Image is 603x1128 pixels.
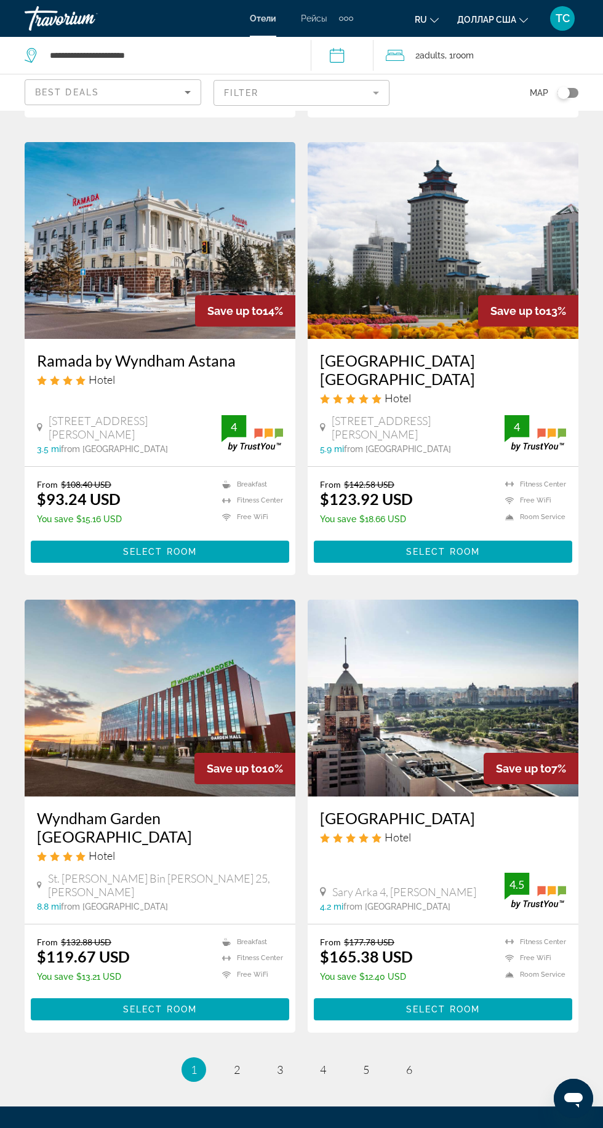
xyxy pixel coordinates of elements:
span: 4 [320,1063,326,1076]
li: Fitness Center [216,496,283,506]
img: trustyou-badge.svg [222,415,283,451]
span: Sary Arka 4, [PERSON_NAME] [332,885,476,899]
div: 7% [484,753,578,784]
button: Select Room [314,541,572,563]
a: Wyndham Garden [GEOGRAPHIC_DATA] [37,809,283,846]
div: 4.5 [505,877,529,892]
div: 4 star Hotel [37,373,283,386]
span: Adults [420,50,445,60]
span: from [GEOGRAPHIC_DATA] [61,444,168,454]
li: Room Service [499,969,566,980]
span: From [320,937,341,947]
div: 4 star Hotel [37,849,283,862]
span: 8.8 mi [37,902,61,912]
mat-select: Sort by [35,85,191,100]
p: $12.40 USD [320,972,413,982]
span: From [320,479,341,490]
button: Дополнительные элементы навигации [339,9,353,28]
li: Breakfast [216,479,283,490]
font: доллар США [457,15,516,25]
span: Save up to [490,304,546,317]
li: Room Service [499,512,566,522]
span: Room [453,50,474,60]
span: Best Deals [35,87,99,97]
button: Изменить язык [415,10,439,28]
button: Check-in date: Sep 7, 2025 Check-out date: Sep 8, 2025 [311,37,374,74]
del: $142.58 USD [344,479,394,490]
span: Save up to [207,762,262,775]
span: 1 [191,1063,197,1076]
div: 4 [222,419,246,434]
a: Травориум [25,2,148,34]
span: 6 [406,1063,412,1076]
ins: $93.24 USD [37,490,121,508]
font: ТС [556,12,570,25]
span: 5.9 mi [320,444,344,454]
span: From [37,479,58,490]
li: Breakfast [216,937,283,947]
button: Filter [214,79,390,106]
span: 3.5 mi [37,444,61,454]
li: Fitness Center [216,953,283,964]
img: trustyou-badge.svg [505,873,566,909]
del: $177.78 USD [344,937,394,947]
span: Hotel [385,391,411,405]
img: Hotel image [25,142,295,339]
a: [GEOGRAPHIC_DATA] [GEOGRAPHIC_DATA] [320,351,566,388]
a: Ramada by Wyndham Astana [37,351,283,370]
button: Travelers: 2 adults, 0 children [373,37,603,74]
li: Fitness Center [499,479,566,490]
a: Select Room [314,1001,572,1014]
span: You save [320,514,356,524]
a: Select Room [31,543,289,557]
li: Free WiFi [216,512,283,522]
p: $15.16 USD [37,514,122,524]
div: 14% [195,295,295,327]
div: 4 [505,419,529,434]
span: 2 [234,1063,240,1076]
span: [STREET_ADDRESS][PERSON_NAME] [49,414,222,441]
span: From [37,937,58,947]
div: 10% [194,753,295,784]
span: 5 [363,1063,369,1076]
span: Select Room [406,1004,480,1014]
span: Save up to [207,304,263,317]
div: 13% [478,295,578,327]
button: Select Room [31,541,289,563]
li: Free WiFi [499,953,566,964]
span: St. [PERSON_NAME] Bin [PERSON_NAME] 25, [PERSON_NAME] [48,872,283,899]
button: Toggle map [548,87,578,98]
span: Hotel [385,830,411,844]
span: Select Room [123,1004,197,1014]
button: Меню пользователя [546,6,578,31]
del: $108.40 USD [61,479,111,490]
div: 5 star Hotel [320,391,566,405]
span: from [GEOGRAPHIC_DATA] [343,902,450,912]
button: Select Room [31,998,289,1020]
img: Hotel image [308,142,578,339]
span: You save [320,972,356,982]
img: trustyou-badge.svg [505,415,566,451]
span: 3 [277,1063,283,1076]
ins: $119.67 USD [37,947,130,966]
span: from [GEOGRAPHIC_DATA] [344,444,451,454]
span: Hotel [89,849,115,862]
span: , 1 [445,47,474,64]
ins: $165.38 USD [320,947,413,966]
a: Рейсы [301,14,327,23]
span: Select Room [406,547,480,557]
iframe: Кнопка запуска окна обмена сообщениями [554,1079,593,1118]
li: Free WiFi [216,969,283,980]
img: Hotel image [308,600,578,796]
div: 5 star Hotel [320,830,566,844]
img: Hotel image [25,600,295,796]
span: You save [37,972,73,982]
span: Select Room [123,547,197,557]
ins: $123.92 USD [320,490,413,508]
span: Save up to [496,762,551,775]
